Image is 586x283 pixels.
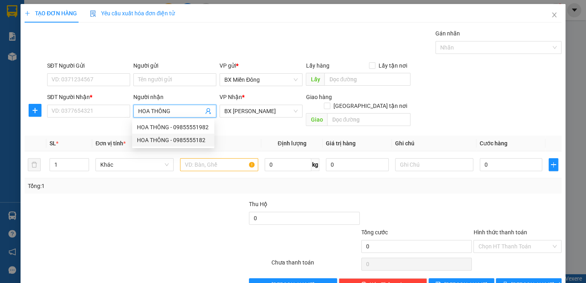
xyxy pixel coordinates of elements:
span: CC : [68,54,79,62]
div: Người gửi [133,61,216,70]
div: HOA THÔNG - 09855551982 [137,123,209,132]
div: Chưa thanh toán [271,258,360,272]
div: Tổng: 1 [28,182,227,190]
div: SĐT Người Nhận [47,93,130,101]
button: Close [543,4,565,27]
span: Đơn vị tính [95,140,126,147]
span: Định lượng [277,140,306,147]
span: [GEOGRAPHIC_DATA] tận nơi [330,101,410,110]
span: user-add [205,108,211,114]
div: HOA THÔNG - 0985555182 [137,136,209,145]
input: Dọc đường [324,73,410,86]
input: Dọc đường [327,113,410,126]
div: Người nhận [133,93,216,101]
span: Yêu cầu xuất hóa đơn điện tử [90,10,175,17]
span: plus [29,107,41,114]
label: Hình thức thanh toán [473,229,527,235]
span: Lấy [306,73,324,86]
div: VP gửi [219,61,302,70]
span: Cước hàng [480,140,507,147]
span: Tổng cước [361,229,388,235]
span: Gửi: [7,8,19,16]
span: Giá trị hàng [326,140,356,147]
button: plus [29,104,41,117]
input: VD: Bàn, Ghế [180,158,258,171]
img: icon [90,10,96,17]
span: Lấy hàng [306,62,329,69]
div: HOA THÔNG - 0985555182 [132,134,214,147]
button: delete [28,158,41,171]
div: HOA THÔNG - 09855551982 [132,121,214,134]
div: SĐT Người Gửi [47,61,130,70]
div: BX Miền Đông [7,7,63,26]
span: BX Phạm Văn Đồng [224,105,298,117]
span: Giao [306,113,327,126]
span: VP Nhận [219,94,242,100]
input: Ghi Chú [395,158,473,171]
div: NAM THÀNH [69,26,134,36]
span: Khác [100,159,169,171]
span: plus [549,161,558,168]
span: Thu Hộ [249,201,267,207]
span: Nhận: [69,8,88,16]
label: Gán nhãn [435,30,460,37]
span: TẠO ĐƠN HÀNG [25,10,77,17]
div: BX [PERSON_NAME] [69,7,134,26]
span: kg [311,158,319,171]
span: SL [50,140,56,147]
span: plus [25,10,30,16]
div: 0968609856 [69,36,134,47]
input: 0 [326,158,389,171]
span: BX Miền Đông [224,74,298,86]
span: close [551,12,557,18]
th: Ghi chú [392,136,476,151]
div: 0938251765 [7,36,63,47]
span: Lấy tận nơi [375,61,410,70]
div: TUẤN [7,26,63,36]
div: 200.000 [68,52,135,63]
span: Giao hàng [306,94,331,100]
button: plus [549,158,558,171]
